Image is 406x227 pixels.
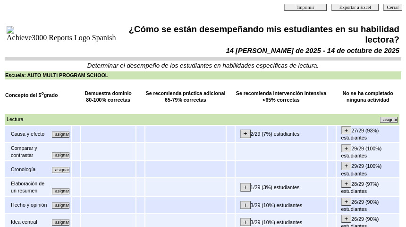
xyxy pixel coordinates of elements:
[337,143,399,160] td: 29/29 (100%) estudiantes
[337,197,399,213] td: 26/29 (90%) estudiantes
[52,188,69,194] input: Asignar otras actividades alineadas con este mismo concepto.
[240,201,251,209] input: +
[284,4,327,11] input: Imprimir
[236,126,327,142] td: 2/29 (7%) estudiantes
[7,26,122,42] img: Achieve3000 Reports Logo Spanish
[124,24,400,45] td: ¿Cómo se están desempeñando mis estudiantes en su habilidad lectora?
[236,178,327,196] td: 1/29 (3%) estudiantes
[10,130,49,138] td: Causa y efecto
[341,162,352,170] input: +
[240,130,251,138] input: +
[10,201,49,209] td: Hecho y opinión
[341,180,352,188] input: +
[380,117,398,123] input: Asignar otras actividades alineadas con este mismo concepto.
[6,115,191,123] td: Lectura
[337,89,399,104] td: No se ha completado ninguna actividad
[337,161,399,177] td: 29/29 (100%) estudiantes
[341,144,352,152] input: +
[240,183,251,191] input: +
[145,89,226,104] td: Se recomienda práctica adicional 65-79% correctas
[52,219,69,226] input: Asignar otras actividades alineadas con este mismo concepto.
[341,126,352,134] input: +
[52,167,69,173] input: Asignar otras actividades alineadas con este mismo concepto.
[341,198,352,206] input: +
[331,4,379,11] input: Exportar a Excel
[5,105,6,113] img: spacer.gif
[124,46,400,55] td: 14 [PERSON_NAME] de 2025 - 14 de octubre de 2025
[10,166,49,174] td: Cronología
[52,152,69,158] input: Asignar otras actividades alineadas con este mismo concepto.
[5,71,401,79] td: Escuela: AUTO MULTI PROGRAM SCHOOL
[10,218,44,226] td: Idea central
[52,131,69,138] input: Asignar otras actividades alineadas con este mismo concepto.
[5,89,71,104] td: Concepto del 5 grado
[337,126,399,142] td: 27/29 (93%) estudiantes
[52,202,69,209] input: Asignar otras actividades alineadas con este mismo concepto.
[10,180,49,194] td: Elaboración de un resumen
[41,91,43,96] sup: o
[5,62,401,69] td: Determinar el desempeño de los estudiantes en habilidades específicas de lectura.
[383,4,402,11] input: Cerrar
[236,197,327,213] td: 3/29 (10%) estudiantes
[341,215,352,223] input: +
[10,144,49,159] td: Comparar y contrastar
[240,218,251,226] input: +
[337,178,399,196] td: 28/29 (97%) estudiantes
[81,89,135,104] td: Demuestra dominio 80-100% correctas
[236,89,327,104] td: Se recomienda intervención intensiva <65% correctas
